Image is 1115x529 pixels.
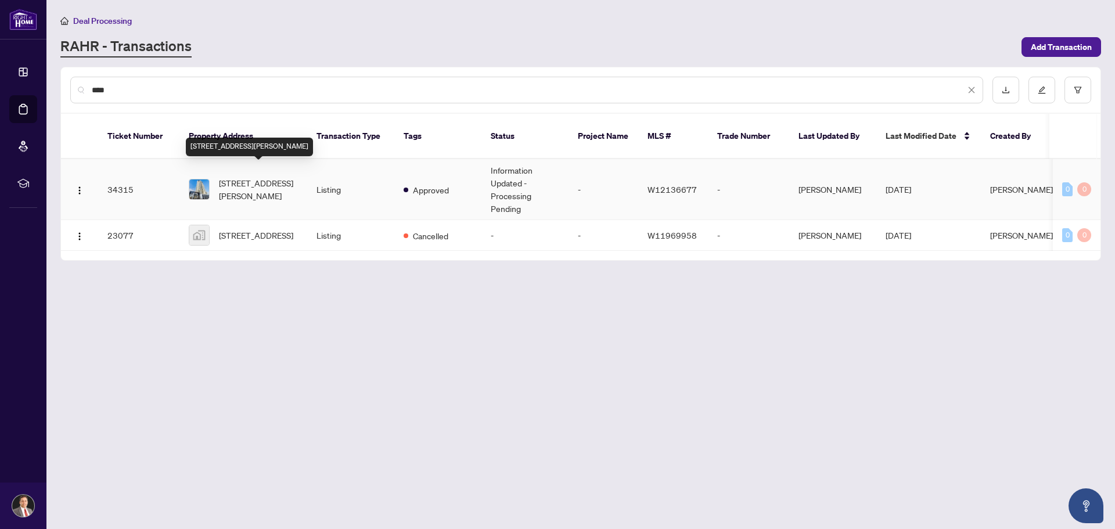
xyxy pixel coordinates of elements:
[569,159,638,220] td: -
[789,220,876,251] td: [PERSON_NAME]
[189,225,209,245] img: thumbnail-img
[648,230,697,240] span: W11969958
[189,179,209,199] img: thumbnail-img
[1031,38,1092,56] span: Add Transaction
[481,159,569,220] td: Information Updated - Processing Pending
[1074,86,1082,94] span: filter
[70,180,89,199] button: Logo
[708,220,789,251] td: -
[307,114,394,159] th: Transaction Type
[394,114,481,159] th: Tags
[708,114,789,159] th: Trade Number
[75,186,84,195] img: Logo
[98,159,179,220] td: 34315
[569,114,638,159] th: Project Name
[1038,86,1046,94] span: edit
[967,86,976,94] span: close
[179,114,307,159] th: Property Address
[1062,182,1073,196] div: 0
[186,138,313,156] div: [STREET_ADDRESS][PERSON_NAME]
[9,9,37,30] img: logo
[569,220,638,251] td: -
[60,17,69,25] span: home
[638,114,708,159] th: MLS #
[60,37,192,57] a: RAHR - Transactions
[1022,37,1101,57] button: Add Transaction
[1062,228,1073,242] div: 0
[1069,488,1103,523] button: Open asap
[981,114,1051,159] th: Created By
[73,16,132,26] span: Deal Processing
[481,220,569,251] td: -
[75,232,84,241] img: Logo
[1064,77,1091,103] button: filter
[1077,182,1091,196] div: 0
[886,230,911,240] span: [DATE]
[992,77,1019,103] button: download
[481,114,569,159] th: Status
[708,159,789,220] td: -
[990,184,1053,195] span: [PERSON_NAME]
[219,177,298,202] span: [STREET_ADDRESS][PERSON_NAME]
[789,159,876,220] td: [PERSON_NAME]
[990,230,1053,240] span: [PERSON_NAME]
[886,184,911,195] span: [DATE]
[1002,86,1010,94] span: download
[98,114,179,159] th: Ticket Number
[12,495,34,517] img: Profile Icon
[876,114,981,159] th: Last Modified Date
[1028,77,1055,103] button: edit
[886,129,956,142] span: Last Modified Date
[413,183,449,196] span: Approved
[219,229,293,242] span: [STREET_ADDRESS]
[413,229,448,242] span: Cancelled
[789,114,876,159] th: Last Updated By
[70,226,89,244] button: Logo
[648,184,697,195] span: W12136677
[98,220,179,251] td: 23077
[307,220,394,251] td: Listing
[307,159,394,220] td: Listing
[1077,228,1091,242] div: 0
